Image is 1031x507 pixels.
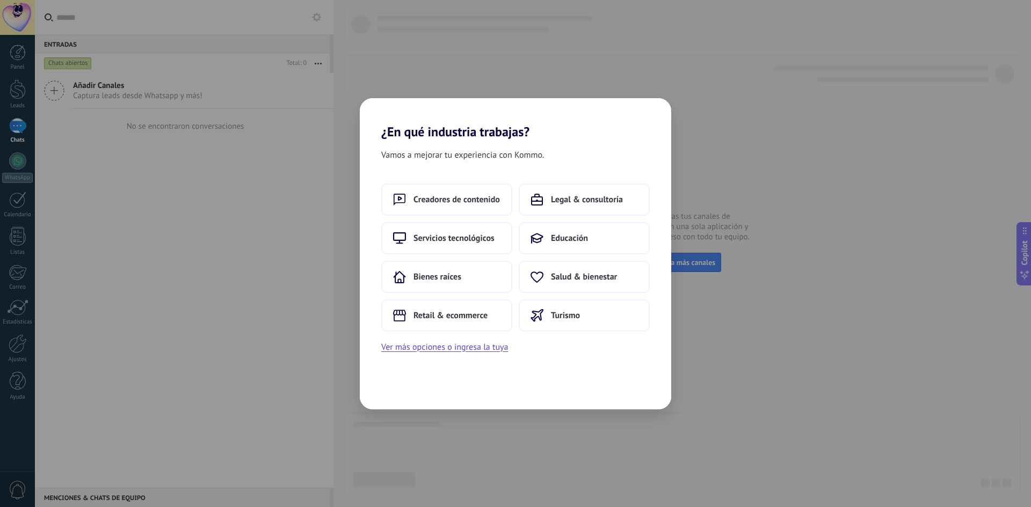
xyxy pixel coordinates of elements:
[551,194,623,205] span: Legal & consultoría
[551,310,580,321] span: Turismo
[360,98,671,139] h2: ¿En qué industria trabajas?
[519,299,650,332] button: Turismo
[381,222,512,254] button: Servicios tecnológicos
[381,148,544,162] span: Vamos a mejorar tu experiencia con Kommo.
[381,261,512,293] button: Bienes raíces
[551,271,617,282] span: Salud & bienestar
[519,261,650,293] button: Salud & bienestar
[381,183,512,216] button: Creadores de contenido
[413,233,495,244] span: Servicios tecnológicos
[413,194,500,205] span: Creadores de contenido
[381,299,512,332] button: Retail & ecommerce
[413,310,488,321] span: Retail & ecommerce
[381,340,508,354] button: Ver más opciones o ingresa la tuya
[519,183,650,216] button: Legal & consultoría
[413,271,461,282] span: Bienes raíces
[519,222,650,254] button: Educación
[551,233,588,244] span: Educación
